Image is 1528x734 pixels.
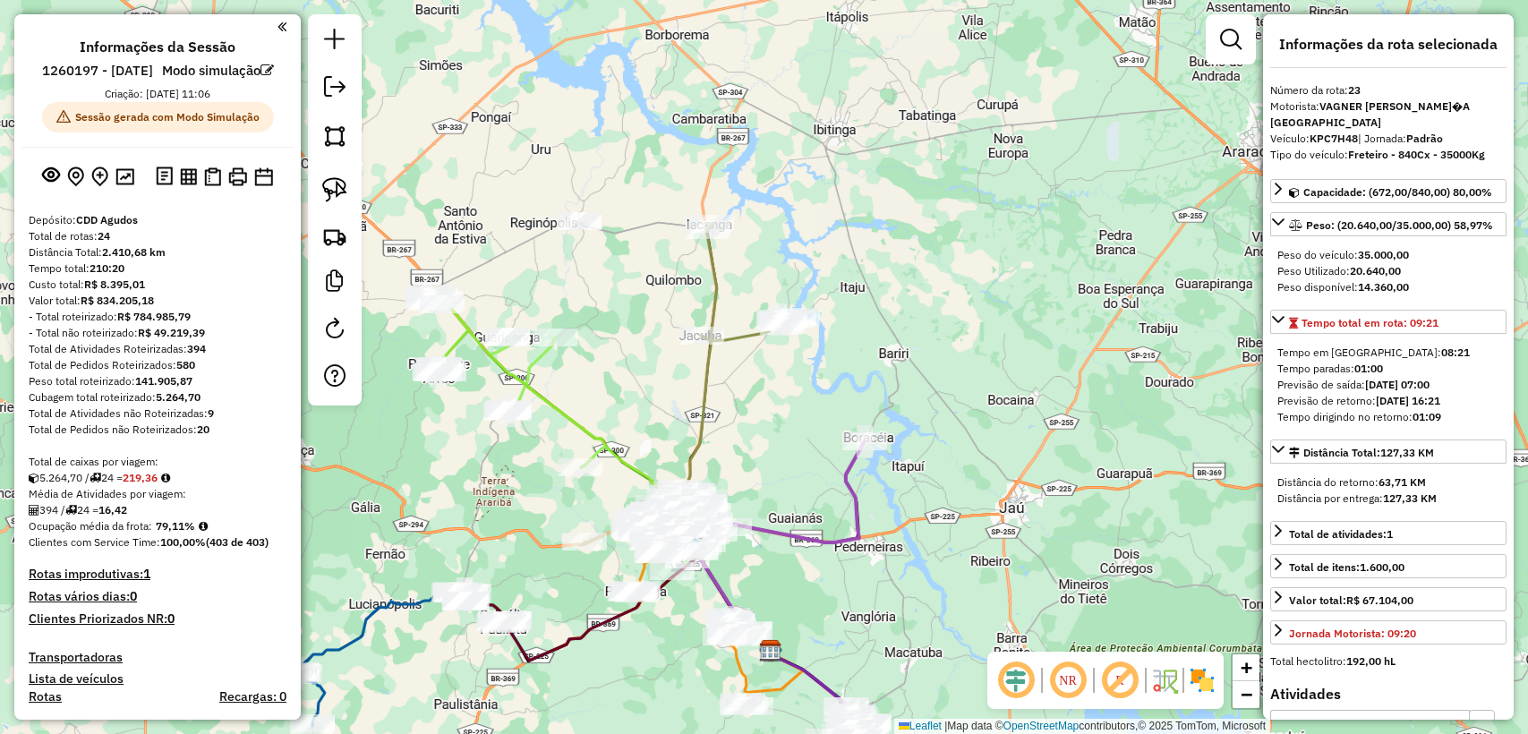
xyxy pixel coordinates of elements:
div: 394 / 24 = [29,502,286,518]
span: Total de atividades: [1289,527,1393,541]
div: Peso total roteirizado: [29,373,286,389]
span: Ocupação média da frota: [29,519,152,533]
a: Distância Total:127,33 KM [1270,440,1507,464]
a: Exibir filtros [1213,21,1249,57]
strong: [DATE] 07:00 [1365,378,1430,391]
div: Tempo paradas: [1277,361,1499,377]
i: Cubagem total roteirizado [29,473,39,483]
h4: Informações da Sessão [80,38,235,55]
strong: Freteiro - 840Cx - 35000Kg [1348,148,1485,161]
strong: 141.905,87 [135,374,192,388]
a: Tempo total em rota: 09:21 [1270,310,1507,334]
div: Atividade não roteirizada - SUPERM RAINHA DA PAZ [760,317,805,335]
strong: 5.264,70 [156,390,201,404]
button: Otimizar todas as rotas [112,164,138,188]
img: Criar rota [322,224,347,249]
i: Total de Atividades [29,505,39,516]
div: Peso disponível: [1277,279,1499,295]
div: Valor total: [29,293,286,309]
h4: Rotas vários dias: [29,589,286,604]
div: Depósito: [29,212,286,228]
div: Atividade não roteirizada - 57.937.607 MESSIAS EVANGELISTA DE SOUZA [664,496,709,514]
strong: 1 [1387,527,1393,541]
div: Distância do retorno: [1277,474,1499,491]
div: - Total roteirizado: [29,309,286,325]
h6: Modo simulação [162,63,274,79]
strong: 01:00 [1354,362,1383,375]
button: Visualizar relatório de Roteirização [176,164,201,188]
strong: 192,00 hL [1346,654,1396,668]
div: 5.264,70 / 24 = [29,470,286,486]
button: Centralizar mapa no depósito ou ponto de apoio [64,163,88,191]
a: Total de itens:1.600,00 [1270,554,1507,578]
div: Previsão de retorno: [1277,393,1499,409]
strong: R$ 67.104,00 [1346,593,1413,607]
strong: 24 [98,229,110,243]
a: OpenStreetMap [1003,720,1080,732]
h4: Recargas: 0 [219,689,286,704]
button: Logs desbloquear sessão [152,163,176,191]
strong: R$ 8.395,01 [84,277,145,291]
div: Peso: (20.640,00/35.000,00) 58,97% [1270,240,1507,303]
i: Total de rotas [90,473,101,483]
div: Total de caixas por viagem: [29,454,286,470]
div: Criação: [DATE] 11:06 [98,86,218,102]
span: Peso: (20.640,00/35.000,00) 58,97% [1306,218,1493,232]
span: Capacidade: (672,00/840,00) 80,00% [1303,185,1492,199]
div: Previsão de saída: [1277,377,1499,393]
em: Alterar nome da sessão [260,64,274,77]
div: Map data © contributors,© 2025 TomTom, Microsoft [894,719,1270,734]
div: Total de itens: [1289,559,1404,576]
i: Meta Caixas/viagem: 260,20 Diferença: -40,84 [161,473,170,483]
div: Distância Total: [29,244,286,260]
span: Tempo total em rota: 09:21 [1302,316,1438,329]
span: − [1241,683,1252,705]
strong: 0 [130,588,137,604]
span: Sessão gerada com Modo Simulação [42,102,274,132]
button: Disponibilidade de veículos [251,164,277,190]
strong: [DATE] 16:21 [1376,394,1440,407]
div: Distância por entrega: [1277,491,1499,507]
strong: 394 [187,342,206,355]
strong: 20.640,00 [1350,264,1401,277]
a: Zoom in [1233,654,1259,681]
div: Atividade não roteirizada - JOELISA PEDROSO CUBA [629,516,674,533]
a: Rotas [29,689,62,704]
div: Atividade não roteirizada - 61.949.953 LUCAS PEZENATTO LEITE [439,583,483,601]
strong: 23 [1348,83,1361,97]
strong: 219,36 [123,471,158,484]
h4: Transportadoras [29,650,286,665]
strong: CDD Agudos [76,213,138,226]
a: Leaflet [899,720,942,732]
strong: 580 [176,358,195,371]
strong: 210:20 [90,261,124,275]
h4: Informações da rota selecionada [1270,36,1507,53]
h4: Lista de veículos [29,671,286,687]
a: Criar rota [315,217,354,256]
div: Número da rota: [1270,82,1507,98]
a: Exportar sessão [317,69,353,109]
a: Jornada Motorista: 09:20 [1270,620,1507,644]
div: Cubagem total roteirizado: [29,389,286,405]
div: Total de rotas: [29,228,286,244]
strong: R$ 49.219,39 [138,326,205,339]
div: Distância Total:127,33 KM [1270,467,1507,514]
span: Exibir rótulo [1098,659,1141,702]
div: Motorista: [1270,98,1507,131]
span: Peso do veículo: [1277,248,1409,261]
img: Fluxo de ruas [1150,666,1179,695]
div: Total de Atividades não Roteirizadas: [29,405,286,422]
div: Atividade não roteirizada - NELSON GUTIERREZ FIL [653,501,697,519]
a: Nova sessão e pesquisa [317,21,353,62]
a: Total de atividades:1 [1270,521,1507,545]
strong: 1 [143,566,150,582]
div: Atividade não roteirizada - JOELISA PEDROSO CUBA [630,516,675,533]
span: | Jornada: [1358,132,1443,145]
i: Total de rotas [65,505,77,516]
img: 617 UDC Light Bauru [684,537,707,560]
a: Reroteirizar Sessão [317,311,353,351]
a: Criar modelo [317,263,353,303]
strong: Padrão [1406,132,1443,145]
strong: 35.000,00 [1358,248,1409,261]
